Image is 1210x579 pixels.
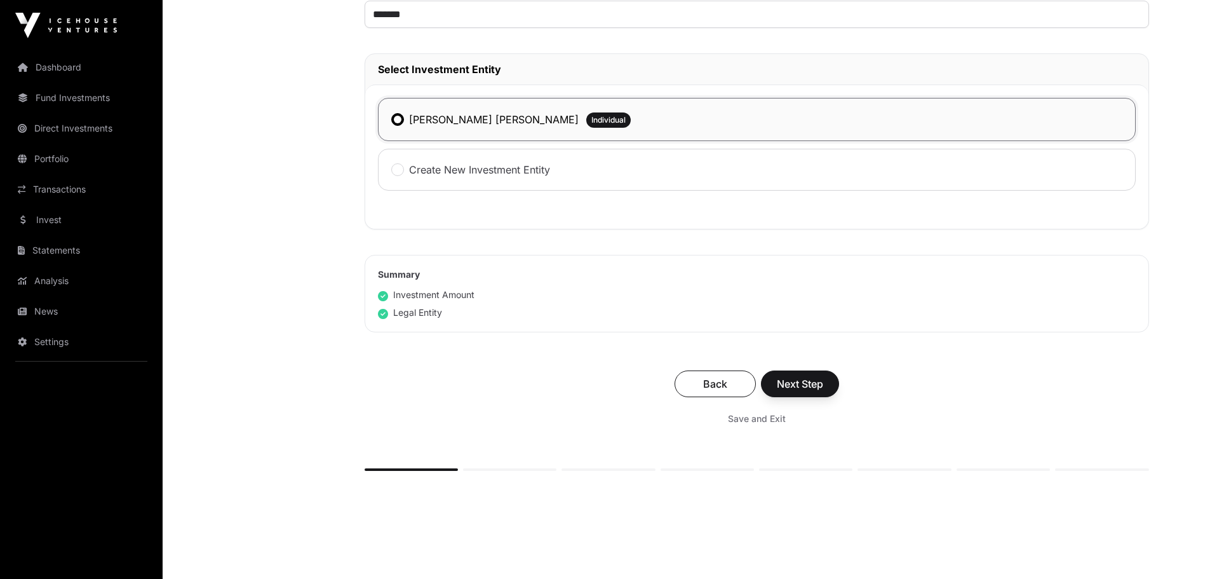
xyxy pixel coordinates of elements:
div: Investment Amount [378,289,474,301]
a: Transactions [10,175,152,203]
a: Invest [10,206,152,234]
span: Individual [591,115,626,125]
button: Back [675,371,756,397]
div: Legal Entity [378,306,442,319]
iframe: Chat Widget [1146,518,1210,579]
a: News [10,297,152,325]
a: Settings [10,328,152,356]
a: Statements [10,236,152,264]
a: Dashboard [10,53,152,81]
a: Analysis [10,267,152,295]
h2: Summary [378,268,1136,281]
span: Back [690,376,740,392]
span: Next Step [777,376,823,392]
img: Icehouse Ventures Logo [15,13,117,38]
a: Fund Investments [10,84,152,112]
a: Portfolio [10,145,152,173]
span: Save and Exit [728,412,786,425]
label: [PERSON_NAME] [PERSON_NAME] [409,112,579,127]
h2: Select Investment Entity [378,62,1136,77]
button: Next Step [761,371,839,397]
label: Create New Investment Entity [409,162,550,177]
a: Direct Investments [10,114,152,142]
button: Save and Exit [713,407,801,430]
